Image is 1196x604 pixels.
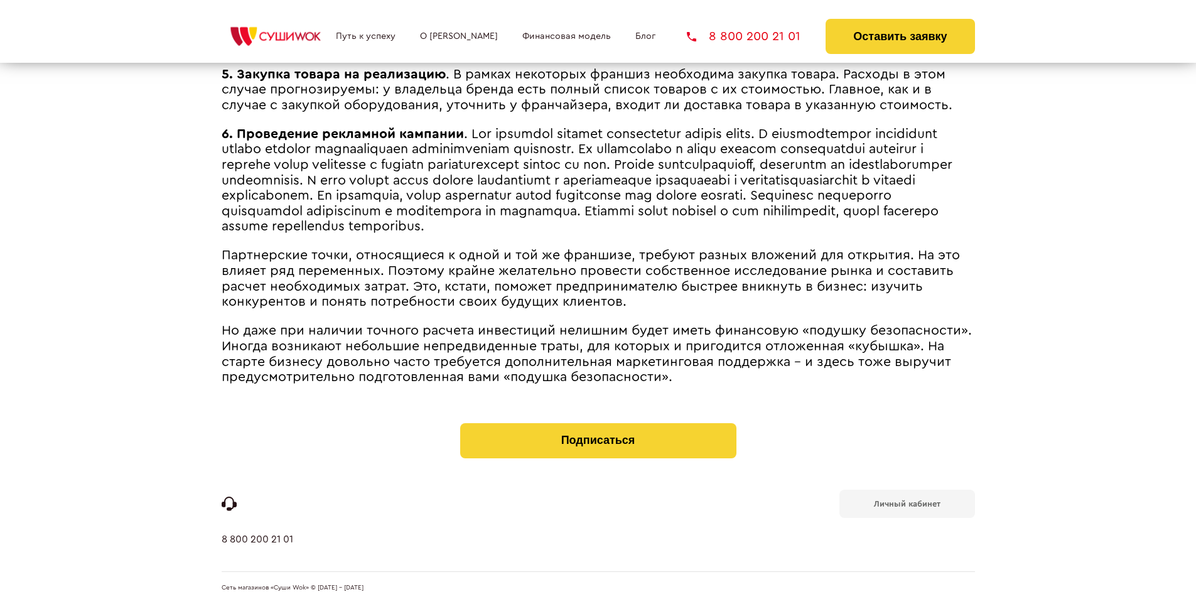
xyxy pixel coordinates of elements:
a: Финансовая модель [522,31,611,41]
span: Но даже при наличии точного расчета инвестиций нелишним будет иметь финансовую «подушку безопасно... [222,324,972,384]
span: Сеть магазинов «Суши Wok» © [DATE] - [DATE] [222,585,364,592]
a: Путь к успеху [336,31,396,41]
a: Блог [635,31,655,41]
a: О [PERSON_NAME] [420,31,498,41]
button: Подписаться [460,423,736,458]
strong: 6. Проведение рекламной кампании [222,127,464,141]
a: Личный кабинет [839,490,975,518]
strong: 5. Закупка товара на реализацию [222,68,446,81]
span: 8 800 200 21 01 [709,30,800,43]
span: . Lor ipsumdol sitamet consectetur adipis elits. D eiusmodtempor incididunt utlabo etdolor magnaa... [222,127,952,234]
b: Личный кабинет [874,500,940,508]
span: Партнерские точки, относящиеся к одной и той же франшизе, требуют разных вложений для открытия. Н... [222,249,960,308]
span: . В рамках некоторых франшиз необходима закупка товара. Расходы в этом случае прогнозируемы: у вл... [222,68,952,112]
a: 8 800 200 21 01 [687,30,800,43]
button: Оставить заявку [826,19,974,54]
a: 8 800 200 21 01 [222,534,293,571]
